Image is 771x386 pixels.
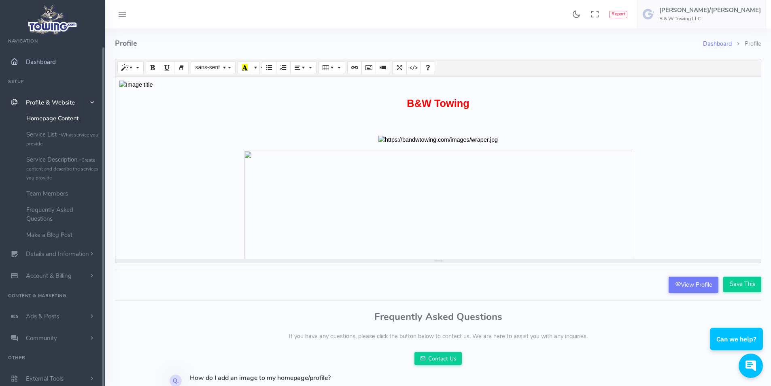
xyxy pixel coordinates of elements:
span: sans-serif [195,64,220,70]
button: Table [319,61,345,74]
a: Make a Blog Post [20,227,105,243]
input: Save This [723,277,761,292]
span: B&W Towing [407,98,469,109]
button: More Color [252,61,260,74]
button: Font Family [191,61,235,74]
h4: Profile [115,28,703,59]
a: Team Members [20,186,105,202]
img: logo [25,2,80,37]
h5: [PERSON_NAME]/[PERSON_NAME] [659,7,761,13]
img: img1.jpg [244,151,632,349]
span: External Tools [26,375,64,383]
h3: Frequently Asked Questions [115,311,761,322]
a: Frequently Asked Questions [20,202,105,227]
button: Help [421,61,435,74]
span: Profile & Website [26,98,75,107]
img: https://bandwtowing.com/images/wraper.jpg [378,136,498,145]
button: Paragraph [290,61,316,74]
button: Unordered list (CTRL+SHIFT+NUM7) [262,61,276,74]
li: Profile [732,40,761,49]
img: Image title [119,81,153,90]
button: Full Screen [392,61,407,74]
button: Code View [406,61,421,74]
button: Style [117,61,144,74]
a: Dashboard [703,40,732,48]
small: What service you provide [26,132,98,147]
button: Underline (CTRL+U) [160,61,174,74]
img: user-image [642,8,655,21]
p: If you have any questions, please click the button below to contact us. We are here to assist you... [115,332,761,341]
button: Recent Color [238,61,252,74]
span: Details and Information [26,250,89,258]
span: Ads & Posts [26,312,59,320]
div: resize [115,259,761,263]
button: Report [609,11,627,18]
button: Video [376,61,390,74]
a: Homepage Content [20,110,105,126]
button: Bold (CTRL+B) [146,61,160,74]
h6: B & W Towing LLC [659,16,761,21]
a: Service List -What service you provide [20,126,105,151]
button: Remove Font Style (CTRL+\) [174,61,189,74]
span: Dashboard [26,58,56,66]
a: Service Description -Create content and describe the services you provide [20,151,105,186]
a: Contact Us [414,352,462,365]
h4: How do I add an image to my homepage/profile? [190,375,433,382]
button: Link (CTRL+K) [347,61,362,74]
button: Ordered list (CTRL+SHIFT+NUM8) [276,61,291,74]
span: Community [26,334,57,342]
a: View Profile [669,277,718,293]
button: Picture [361,61,376,74]
small: Create content and describe the services you provide [26,157,98,181]
span: Account & Billing [26,272,72,280]
iframe: Conversations [705,305,771,386]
